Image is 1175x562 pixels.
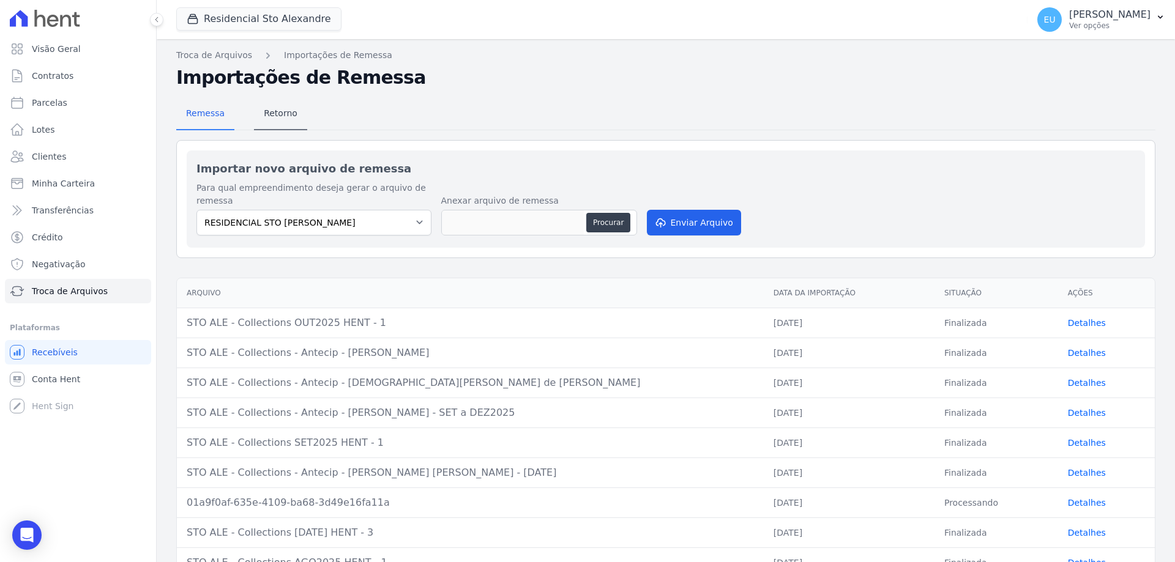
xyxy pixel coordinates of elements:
p: [PERSON_NAME] [1069,9,1151,21]
th: Data da Importação [764,278,934,308]
td: Finalizada [934,338,1058,368]
th: Situação [934,278,1058,308]
div: STO ALE - Collections - Antecip - [PERSON_NAME] [PERSON_NAME] - [DATE] [187,465,754,480]
span: Troca de Arquivos [32,285,108,297]
td: Finalizada [934,368,1058,397]
a: Remessa [176,98,234,130]
td: [DATE] [764,517,934,547]
h2: Importar novo arquivo de remessa [196,160,1135,177]
span: EU [1044,15,1056,24]
span: Recebíveis [32,346,78,358]
span: Negativação [32,258,86,270]
a: Conta Hent [5,367,151,391]
td: [DATE] [764,427,934,457]
a: Minha Carteira [5,171,151,196]
a: Contratos [5,64,151,88]
th: Arquivo [177,278,764,308]
td: Processando [934,487,1058,517]
a: Crédito [5,225,151,250]
label: Anexar arquivo de remessa [441,194,637,207]
span: Minha Carteira [32,177,95,190]
h2: Importações de Remessa [176,67,1155,89]
button: Procurar [586,213,630,232]
span: Visão Geral [32,43,81,55]
div: STO ALE - Collections SET2025 HENT - 1 [187,435,754,450]
span: Contratos [32,70,73,82]
div: STO ALE - Collections OUT2025 HENT - 1 [187,316,754,330]
a: Visão Geral [5,37,151,61]
div: 01a9f0af-635e-4109-ba68-3d49e16fa11a [187,495,754,510]
div: Plataformas [10,320,146,335]
div: STO ALE - Collections [DATE] HENT - 3 [187,525,754,540]
nav: Breadcrumb [176,49,1155,62]
div: STO ALE - Collections - Antecip - [PERSON_NAME] - SET a DEZ2025 [187,405,754,420]
a: Clientes [5,144,151,169]
label: Para qual empreendimento deseja gerar o arquivo de remessa [196,182,431,207]
td: Finalizada [934,427,1058,457]
nav: Tab selector [176,98,307,130]
span: Parcelas [32,97,67,109]
span: Retorno [256,101,305,125]
td: Finalizada [934,517,1058,547]
div: STO ALE - Collections - Antecip - [PERSON_NAME] [187,346,754,360]
button: Enviar Arquivo [647,210,741,235]
div: STO ALE - Collections - Antecip - [DEMOGRAPHIC_DATA][PERSON_NAME] de [PERSON_NAME] [187,375,754,390]
a: Transferências [5,198,151,223]
span: Lotes [32,124,55,136]
a: Detalhes [1068,498,1106,508]
a: Importações de Remessa [284,49,392,62]
td: Finalizada [934,308,1058,338]
span: Remessa [179,101,232,125]
a: Detalhes [1068,348,1106,358]
td: [DATE] [764,338,934,368]
a: Lotes [5,117,151,142]
a: Troca de Arquivos [176,49,252,62]
span: Clientes [32,150,66,163]
a: Detalhes [1068,438,1106,448]
th: Ações [1058,278,1155,308]
p: Ver opções [1069,21,1151,31]
td: [DATE] [764,308,934,338]
a: Detalhes [1068,468,1106,478]
td: [DATE] [764,487,934,517]
a: Retorno [254,98,307,130]
a: Detalhes [1068,378,1106,388]
td: [DATE] [764,397,934,427]
a: Detalhes [1068,408,1106,418]
button: EU [PERSON_NAME] Ver opções [1028,2,1175,37]
button: Residencial Sto Alexandre [176,7,341,31]
a: Negativação [5,252,151,276]
a: Parcelas [5,91,151,115]
a: Detalhes [1068,528,1106,538]
span: Conta Hent [32,373,80,385]
div: Open Intercom Messenger [12,520,42,550]
a: Detalhes [1068,318,1106,328]
td: Finalizada [934,397,1058,427]
td: [DATE] [764,457,934,487]
td: Finalizada [934,457,1058,487]
td: [DATE] [764,368,934,397]
a: Recebíveis [5,340,151,364]
span: Transferências [32,204,94,216]
a: Troca de Arquivos [5,279,151,303]
span: Crédito [32,231,63,243]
